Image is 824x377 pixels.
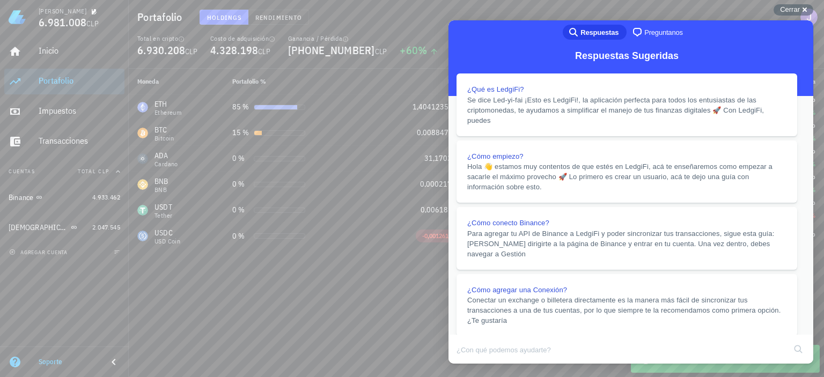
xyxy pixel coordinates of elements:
th: Balance: Sin ordenar. Pulse para ordenar de forma ascendente. [363,69,478,94]
iframe: Help Scout Beacon - Live Chat, Contact Form, and Knowledge Base [448,20,813,364]
div: Bitcoin [154,135,174,142]
span: CLP [258,47,270,56]
div: Total en cripto [137,34,197,43]
a: Impuestos [4,99,124,124]
span: Cerrar [780,5,800,13]
span: CLP [375,47,387,56]
span: 0,00884742 [417,128,457,137]
div: Costo de adquisición [210,34,275,43]
div: ETH [154,99,181,109]
th: Portafolio %: Sin ordenar. Pulse para ordenar de forma ascendente. [224,69,363,94]
span: 0,006181 [421,205,452,215]
span: CLP [86,19,99,28]
button: Holdings [200,10,249,25]
div: Soporte [39,358,99,366]
div: USDT-icon [137,205,148,216]
th: Moneda [129,69,224,94]
a: Inicio [4,39,124,64]
div: 0 % [232,231,249,242]
div: 0 % [232,153,249,164]
button: Rendimiento [248,10,309,25]
div: USDC [154,227,180,238]
span: -0,00126106 [422,232,455,240]
span: 4.328.198 [210,43,258,57]
div: Ganancia / Pérdida [288,34,387,43]
div: 85 % [232,101,249,113]
div: ETH-icon [137,102,148,113]
div: 0 % [232,179,249,190]
div: Transacciones [39,136,120,146]
span: [PHONE_NUMBER] [288,43,375,57]
a: Binance 4.933.462 [4,184,124,210]
div: Tether [154,212,172,219]
button: agregar cuenta [6,247,72,257]
div: avatar [800,9,818,26]
h1: Portafolio [137,9,187,26]
div: USDT [154,202,172,212]
div: BNB-icon [137,179,148,190]
span: 1,404123576 [413,102,457,112]
img: LedgiFi [9,9,26,26]
div: [DEMOGRAPHIC_DATA] [9,223,69,232]
span: % [418,43,427,57]
div: [PERSON_NAME] [39,7,86,16]
div: 0 % [232,204,249,216]
div: BTC [154,124,174,135]
div: Inicio [39,46,120,56]
div: +60 [400,45,438,56]
div: 15 % [232,127,249,138]
div: Binance [9,193,34,202]
div: BNB [154,176,168,187]
button: Cerrar [774,4,813,16]
div: ADA [154,150,178,161]
a: Portafolio [4,69,124,94]
span: 2.047.545 [92,223,120,231]
span: Moneda [137,77,159,85]
a: [DEMOGRAPHIC_DATA] 2.047.545 [4,215,124,240]
div: Impuestos [39,106,120,116]
div: BTC-icon [137,128,148,138]
div: Ethereum [154,109,181,116]
span: Holdings [207,13,242,21]
span: CLP [185,47,197,56]
div: Portafolio [39,76,120,86]
button: CuentasTotal CLP [4,159,124,184]
div: ADA-icon [137,153,148,164]
div: Cardano [154,161,178,167]
span: 4.933.462 [92,193,120,201]
a: Transacciones [4,129,124,154]
span: Rendimiento [255,13,302,21]
span: agregar cuenta [11,249,68,256]
span: 0,0002175 [420,179,456,189]
span: 6.981.008 [39,15,86,29]
span: 31,17036 [424,153,456,163]
span: 6.930.208 [137,43,185,57]
div: USD Coin [154,238,180,245]
span: Portafolio % [232,77,266,85]
div: BNB [154,187,168,193]
div: USDC-icon [137,231,148,241]
span: Total CLP [78,168,109,175]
